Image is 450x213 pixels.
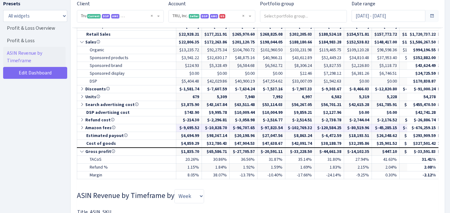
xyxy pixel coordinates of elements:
td: $352,882.00 [407,54,438,62]
td: $-20,591.11 [257,148,285,155]
td: $0.00 [257,69,285,77]
td: $32,295.86 [344,140,372,148]
td: $152,226.43 [400,38,427,46]
td: 2.04% [372,164,400,171]
td: $56,701.21 [315,101,344,109]
td: $-214.30 [176,116,202,124]
td: $188,524.18 [315,30,344,38]
td: $3,059.97 [400,62,427,69]
td: $-33,591.83 [407,148,438,155]
span: TRU, Inc. <span class="badge badge-success">Seller</span><span class="badge badge-primary">DSP</s... [172,13,247,19]
td: $32,780.43 [202,140,230,148]
td: $-97,823.54 [257,124,285,132]
td: Discounts [77,85,176,93]
td: $40,966.21 [257,54,285,62]
td: $56,267.05 [285,101,315,109]
td: Units [77,93,176,101]
td: $32,630.17 [202,54,230,62]
td: $177,211.91 [202,30,230,38]
td: $42,741.28 [407,109,438,116]
td: $-33,228.50 [285,148,315,155]
td: 41.63% [372,156,400,164]
td: $447.10 [372,148,400,155]
input: Select portfolio group... [260,10,347,22]
td: $119,465.75 [315,46,344,54]
td: $-7,634.24 [230,85,257,93]
td: $-45,285.15 [372,124,400,132]
td: $-1,581.74 [176,85,202,93]
td: $61,785.91 [372,101,400,109]
a: ASIN Revenue by Timeframe [3,47,66,67]
td: $-102,769.32 [285,124,315,132]
td: $27,047.56 [257,132,285,140]
td: Cost of goods [77,140,176,148]
td: $0.00 [230,69,257,77]
td: $6,694.99 [176,132,202,140]
td: -24.14% [315,171,344,179]
span: Ask [PERSON_NAME] [122,14,152,18]
td: $224.93 [176,62,202,69]
td: $-2,176.52 [372,116,400,124]
td: $198,044.05 [257,38,285,46]
td: $42,029.86 [202,77,230,85]
td: $47,554.62 [257,77,285,85]
td: $-676,259.15 [407,124,438,132]
td: 1.84% [202,164,230,171]
span: AMC [111,14,119,18]
td: 38.07% [202,171,230,179]
td: $-10,828.70 [202,124,230,132]
td: $0.00 [344,77,372,85]
td: 31.80% [315,156,344,164]
td: $0.00 [400,109,427,116]
td: $-44,661.38 [315,148,344,155]
td: $26,348.62 [372,132,400,140]
td: $-9,303.67 [315,85,344,93]
span: [DATE] [242,23,255,29]
td: $-3,058.98 [230,116,257,124]
td: 7,992 [257,93,285,101]
td: $0.00 [372,109,400,116]
td: $-8,466.03 [344,85,372,93]
td: 1.69% [285,164,315,171]
td: $188,180.66 [285,38,315,46]
td: $2,226.80 [344,62,372,69]
td: $-91,000.24 [407,85,438,93]
td: $33,007.09 [285,77,315,85]
td: $98,598.36 [372,46,400,54]
td: 27.94% [344,156,372,164]
td: DSP advertising cost [77,109,176,116]
td: $40,900.19 [230,77,257,85]
td: $327,501.42 [407,140,438,148]
td: $293,909.59 [407,132,438,140]
td: Search advertising cost [77,101,176,109]
td: 15.20% [400,171,427,179]
td: Margin [77,171,176,179]
td: $92,275.34 [202,46,230,54]
td: 5,309 [202,93,230,101]
td: $-80,519.96 [344,124,372,132]
td: $154,571.81 [344,30,372,38]
td: $184,983.28 [315,38,344,46]
td: $2,127.96 [315,109,344,116]
td: -13.78% [230,171,257,179]
td: $98,367.14 [202,132,230,140]
td: 31.41% [407,156,438,164]
td: $-7,607.59 [202,85,230,93]
td: $104,760.72 [230,46,257,54]
td: 679 [176,93,202,101]
td: $-6,472.59 [315,132,344,140]
td: 3.56% [400,164,427,171]
td: $170,838.87 [407,77,438,85]
td: $9,995.78 [202,109,230,116]
span: [DATE] [299,23,312,29]
td: Refund cost [77,116,176,124]
td: 1.83% [315,164,344,171]
td: $-4,507.69 [400,116,427,124]
td: $-14,102.35 [344,148,372,155]
td: $5,328.49 [202,62,230,69]
td: $42,615.28 [344,101,372,109]
td: $25,901.52 [372,140,400,148]
td: -17.66% [285,171,315,179]
td: $0.00 [202,69,230,77]
td: $65,586.71 [202,148,230,155]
